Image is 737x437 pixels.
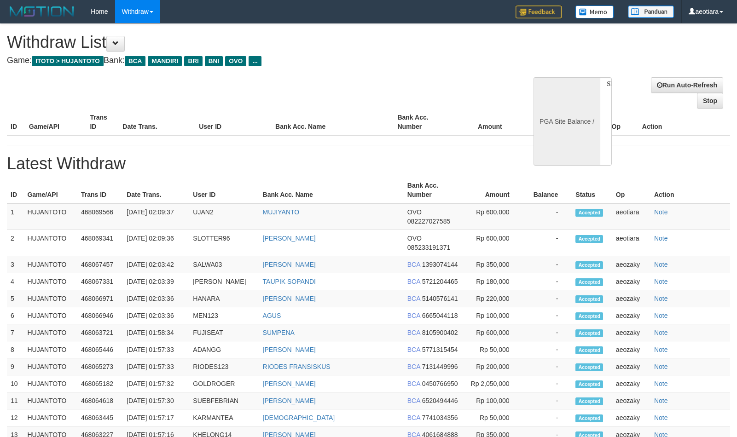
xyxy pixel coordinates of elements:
[77,203,123,230] td: 468069566
[123,273,189,290] td: [DATE] 02:03:39
[575,414,603,422] span: Accepted
[7,409,23,426] td: 12
[422,278,458,285] span: 5721204465
[123,256,189,273] td: [DATE] 02:03:42
[575,380,603,388] span: Accepted
[189,177,259,203] th: User ID
[407,346,420,353] span: BCA
[575,363,603,371] span: Accepted
[575,312,603,320] span: Accepted
[422,363,458,370] span: 7131449996
[148,56,182,66] span: MANDIRI
[516,109,572,135] th: Balance
[23,324,77,341] td: HUJANTOTO
[523,290,572,307] td: -
[77,392,123,409] td: 468064618
[466,256,523,273] td: Rp 350,000
[7,5,77,18] img: MOTION_logo.png
[263,363,331,370] a: RIODES FRANSISKUS
[263,312,281,319] a: AGUS
[7,358,23,375] td: 9
[516,6,562,18] img: Feedback.jpg
[422,329,458,336] span: 8105900402
[189,324,259,341] td: FUJISEAT
[77,230,123,256] td: 468069341
[77,273,123,290] td: 468067331
[612,392,650,409] td: aeozaky
[23,341,77,358] td: HUJANTOTO
[697,93,723,109] a: Stop
[123,409,189,426] td: [DATE] 01:57:17
[77,375,123,392] td: 468065182
[654,397,668,404] a: Note
[608,109,638,135] th: Op
[7,392,23,409] td: 11
[422,346,458,353] span: 5771315454
[612,341,650,358] td: aeozaky
[23,392,77,409] td: HUJANTOTO
[455,109,516,135] th: Amount
[466,324,523,341] td: Rp 600,000
[23,203,77,230] td: HUJANTOTO
[612,324,650,341] td: aeozaky
[23,307,77,324] td: HUJANTOTO
[263,208,300,216] a: MUJIYANTO
[407,380,420,387] span: BCA
[523,203,572,230] td: -
[86,109,119,135] th: Trans ID
[123,375,189,392] td: [DATE] 01:57:32
[638,109,730,135] th: Action
[422,414,458,421] span: 7741034356
[189,230,259,256] td: SLOTTER96
[612,358,650,375] td: aeozaky
[123,324,189,341] td: [DATE] 01:58:34
[225,56,246,66] span: OVO
[77,409,123,426] td: 468063445
[534,77,600,166] div: PGA Site Balance /
[23,256,77,273] td: HUJANTOTO
[407,218,450,225] span: 082227027585
[407,278,420,285] span: BCA
[523,341,572,358] td: -
[407,208,422,216] span: OVO
[422,261,458,268] span: 1393074144
[575,397,603,405] span: Accepted
[189,273,259,290] td: [PERSON_NAME]
[422,312,458,319] span: 6665044118
[523,375,572,392] td: -
[249,56,261,66] span: ...
[654,346,668,353] a: Note
[77,290,123,307] td: 468066971
[23,358,77,375] td: HUJANTOTO
[263,414,335,421] a: [DEMOGRAPHIC_DATA]
[7,290,23,307] td: 5
[407,235,422,242] span: OVO
[407,329,420,336] span: BCA
[407,261,420,268] span: BCA
[77,324,123,341] td: 468063721
[263,397,316,404] a: [PERSON_NAME]
[119,109,195,135] th: Date Trans.
[523,324,572,341] td: -
[189,290,259,307] td: HANARA
[189,256,259,273] td: SALWA03
[654,278,668,285] a: Note
[394,109,455,135] th: Bank Acc. Number
[654,261,668,268] a: Note
[407,363,420,370] span: BCA
[654,380,668,387] a: Note
[189,358,259,375] td: RIODES123
[189,341,259,358] td: ADANGG
[23,230,77,256] td: HUJANTOTO
[575,295,603,303] span: Accepted
[7,109,25,135] th: ID
[23,177,77,203] th: Game/API
[7,256,23,273] td: 3
[263,329,295,336] a: SUMPENA
[263,261,316,268] a: [PERSON_NAME]
[77,358,123,375] td: 468065273
[7,56,482,65] h4: Game: Bank:
[654,235,668,242] a: Note
[123,177,189,203] th: Date Trans.
[466,341,523,358] td: Rp 50,000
